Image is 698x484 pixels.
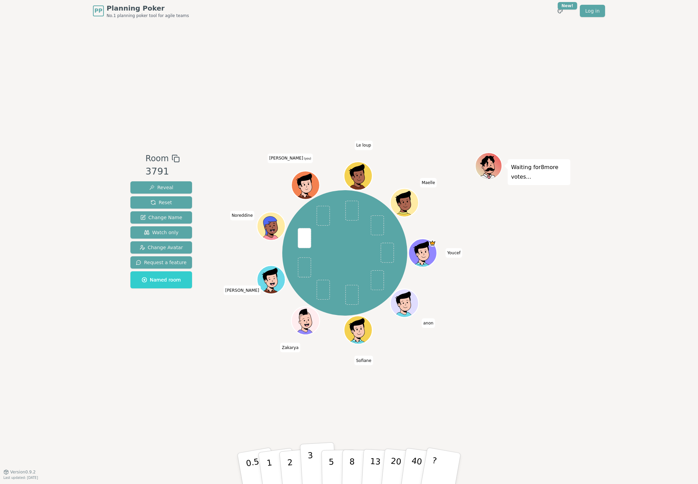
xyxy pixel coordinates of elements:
span: Click to change your name [230,211,254,220]
div: 3791 [145,165,179,179]
span: Click to change your name [420,178,437,187]
span: Change Avatar [140,244,183,251]
span: Click to change your name [224,286,261,295]
div: New! [558,2,577,10]
span: Watch only [144,229,179,236]
span: Click to change your name [354,356,373,365]
span: Last updated: [DATE] [3,476,38,480]
span: Click to change your name [422,318,435,328]
span: Version 0.9.2 [10,469,36,475]
span: Planning Poker [107,3,189,13]
span: Click to change your name [268,153,313,163]
button: Reveal [130,181,192,194]
span: Request a feature [136,259,187,266]
span: Click to change your name [354,140,373,150]
a: Log in [580,5,605,17]
a: PPPlanning PokerNo.1 planning poker tool for agile teams [93,3,189,18]
span: Reset [150,199,172,206]
span: PP [94,7,102,15]
span: Named room [142,276,181,283]
button: Change Name [130,211,192,224]
span: No.1 planning poker tool for agile teams [107,13,189,18]
span: Room [145,152,169,165]
button: Change Avatar [130,241,192,254]
button: New! [554,5,566,17]
span: (you) [303,157,311,160]
span: Youcef is the host [429,240,436,247]
button: Named room [130,271,192,288]
span: Click to change your name [280,343,300,352]
span: Click to change your name [445,248,462,258]
span: Change Name [140,214,182,221]
button: Watch only [130,226,192,239]
button: Version0.9.2 [3,469,36,475]
p: Waiting for 8 more votes... [511,163,567,182]
button: Request a feature [130,256,192,269]
span: Reveal [149,184,173,191]
button: Click to change your avatar [292,172,319,198]
button: Reset [130,196,192,209]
